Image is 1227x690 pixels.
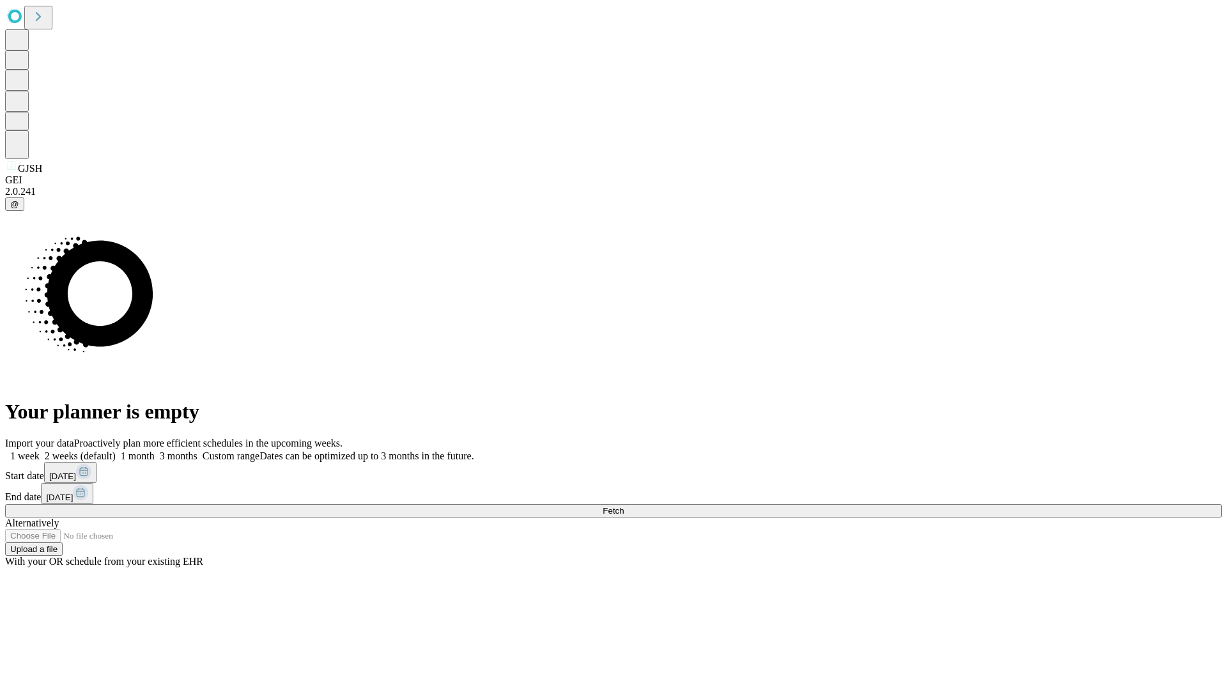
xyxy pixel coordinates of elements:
span: 1 week [10,450,40,461]
span: With your OR schedule from your existing EHR [5,556,203,567]
span: Proactively plan more efficient schedules in the upcoming weeks. [74,438,343,448]
button: Fetch [5,504,1222,517]
div: GEI [5,174,1222,186]
span: [DATE] [49,471,76,481]
span: 2 weeks (default) [45,450,116,461]
span: Import your data [5,438,74,448]
div: End date [5,483,1222,504]
button: Upload a file [5,542,63,556]
span: 3 months [160,450,197,461]
span: @ [10,199,19,209]
button: [DATE] [44,462,96,483]
h1: Your planner is empty [5,400,1222,424]
div: Start date [5,462,1222,483]
span: Fetch [603,506,624,516]
span: [DATE] [46,493,73,502]
span: 1 month [121,450,155,461]
span: Alternatively [5,517,59,528]
button: [DATE] [41,483,93,504]
span: Custom range [203,450,259,461]
span: Dates can be optimized up to 3 months in the future. [259,450,474,461]
button: @ [5,197,24,211]
span: GJSH [18,163,42,174]
div: 2.0.241 [5,186,1222,197]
